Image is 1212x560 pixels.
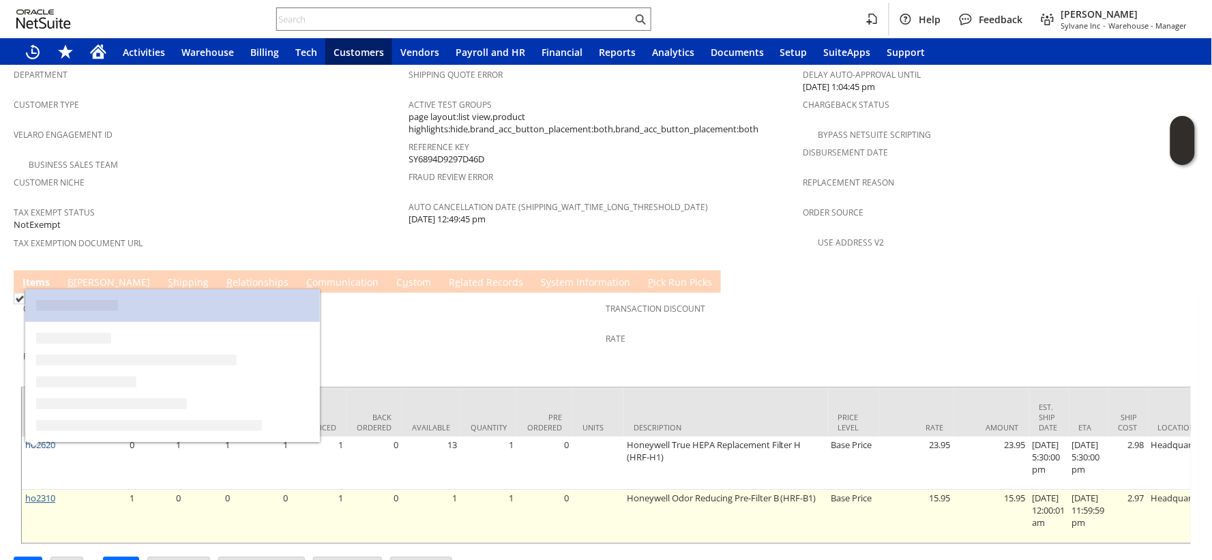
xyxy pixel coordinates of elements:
[14,207,95,218] a: Tax Exempt Status
[25,492,55,504] a: ho2310
[879,437,954,490] td: 23.95
[644,38,703,65] a: Analytics
[599,46,636,59] span: Reports
[392,38,447,65] a: Vendors
[409,69,503,80] a: Shipping Quote Error
[49,38,82,65] div: Shortcuts
[1108,437,1148,490] td: 2.98
[1061,20,1101,31] span: Sylvane Inc
[1158,422,1201,432] div: Location
[828,437,879,490] td: Base Price
[460,437,517,490] td: 1
[14,129,113,141] a: Velaro Engagement ID
[447,38,533,65] a: Payroll and HR
[168,276,173,289] span: S
[16,38,49,65] a: Recent Records
[780,46,808,59] span: Setup
[1174,273,1190,289] a: Unrolled view on
[879,490,954,543] td: 15.95
[173,38,242,65] a: Warehouse
[1039,402,1059,432] div: Est. Ship Date
[1119,412,1138,432] div: Ship Cost
[412,422,450,432] div: Available
[954,437,1029,490] td: 23.95
[803,147,889,158] a: Disbursement Date
[82,38,115,65] a: Home
[14,177,85,188] a: Customer Niche
[181,46,234,59] span: Warehouse
[138,490,184,543] td: 0
[123,46,165,59] span: Activities
[1069,490,1108,543] td: [DATE] 11:59:59 pm
[226,276,233,289] span: R
[582,422,613,432] div: Units
[445,276,527,291] a: Related Records
[803,207,864,218] a: Order Source
[1170,141,1195,166] span: Oracle Guided Learning Widget. To move around, please hold and drag
[455,276,460,289] span: e
[818,129,932,141] a: Bypass NetSuite Scripting
[517,490,572,543] td: 0
[334,46,384,59] span: Customers
[652,46,694,59] span: Analytics
[14,69,68,80] a: Department
[1029,490,1069,543] td: [DATE] 12:00:01 am
[1148,490,1211,543] td: Headquarters
[591,38,644,65] a: Reports
[648,276,653,289] span: P
[14,237,143,249] a: Tax Exemption Document URL
[460,490,517,543] td: 1
[357,412,391,432] div: Back Ordered
[402,276,409,289] span: u
[90,44,106,60] svg: Home
[25,44,41,60] svg: Recent Records
[409,99,492,110] a: Active Test Groups
[306,276,312,289] span: C
[1029,437,1069,490] td: [DATE] 5:30:00 pm
[402,437,460,490] td: 13
[824,46,871,59] span: SuiteApps
[19,276,53,291] a: Items
[409,213,486,226] span: [DATE] 12:49:45 pm
[828,490,879,543] td: Base Price
[23,351,72,362] a: Promotion
[14,99,79,110] a: Customer Type
[1104,20,1106,31] span: -
[1109,20,1187,31] span: Warehouse - Manager
[409,141,469,153] a: Reference Key
[964,422,1019,432] div: Amount
[14,293,25,304] img: Checked
[346,437,402,490] td: 0
[1069,437,1108,490] td: [DATE] 5:30:00 pm
[803,80,876,93] span: [DATE] 1:04:45 pm
[68,276,74,289] span: B
[816,38,879,65] a: SuiteApps
[634,422,818,432] div: Description
[887,46,926,59] span: Support
[16,10,71,29] svg: logo
[471,422,507,432] div: Quantity
[25,439,55,451] a: ho2620
[818,237,885,248] a: Use Address V2
[533,38,591,65] a: Financial
[223,276,292,291] a: Relationships
[14,218,61,231] span: NotExempt
[889,422,944,432] div: Rate
[291,490,346,543] td: 1
[1061,8,1187,20] span: [PERSON_NAME]
[838,412,869,432] div: Price Level
[537,276,634,291] a: System Information
[325,38,392,65] a: Customers
[409,201,708,213] a: Auto Cancellation Date (shipping_wait_time_long_threshold_date)
[400,46,439,59] span: Vendors
[711,46,764,59] span: Documents
[73,490,138,543] td: 1
[23,303,83,314] a: Coupon Code
[803,99,890,110] a: Chargeback Status
[138,437,184,490] td: 1
[29,159,118,171] a: Business Sales Team
[164,276,212,291] a: Shipping
[287,38,325,65] a: Tech
[623,437,828,490] td: Honeywell True HEPA Replacement Filter H (HRF-H1)
[1079,422,1098,432] div: ETA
